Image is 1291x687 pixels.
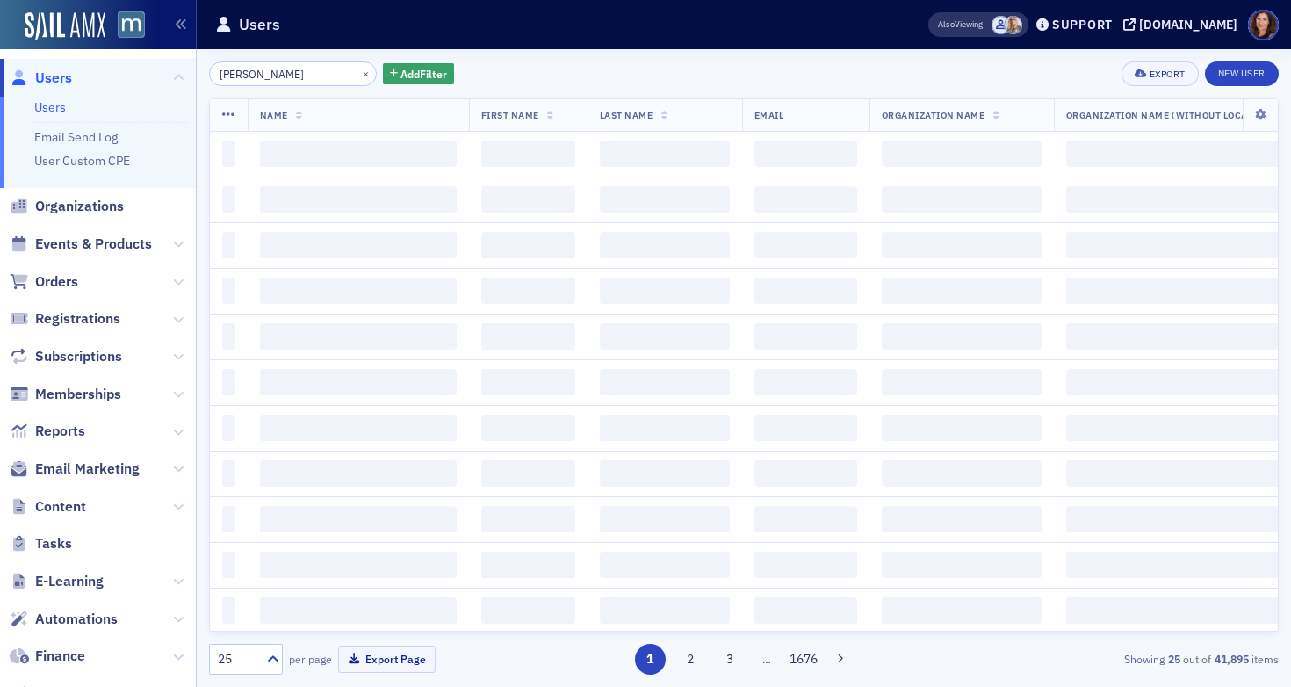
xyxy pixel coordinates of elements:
[600,141,730,167] span: ‌
[35,309,120,329] span: Registrations
[383,63,455,85] button: AddFilter
[222,141,235,167] span: ‌
[754,460,857,487] span: ‌
[481,369,575,395] span: ‌
[635,644,666,675] button: 1
[35,534,72,553] span: Tasks
[1123,18,1244,31] button: [DOMAIN_NAME]
[35,197,124,216] span: Organizations
[481,323,575,350] span: ‌
[674,644,705,675] button: 2
[1205,61,1279,86] a: New User
[218,650,256,669] div: 25
[754,651,779,667] span: …
[882,323,1042,350] span: ‌
[754,109,784,121] span: Email
[938,18,955,30] div: Also
[754,597,857,624] span: ‌
[1139,17,1237,33] div: [DOMAIN_NAME]
[754,232,857,258] span: ‌
[1066,552,1290,578] span: ‌
[1066,323,1290,350] span: ‌
[481,460,575,487] span: ‌
[105,11,145,41] a: View Homepage
[600,415,730,441] span: ‌
[118,11,145,39] img: SailAMX
[35,459,140,479] span: Email Marketing
[754,552,857,578] span: ‌
[222,369,235,395] span: ‌
[289,651,332,667] label: per page
[10,534,72,553] a: Tasks
[260,506,457,532] span: ‌
[260,597,457,624] span: ‌
[1165,651,1183,667] strong: 25
[992,16,1010,34] span: Justin Chase
[1248,10,1279,40] span: Profile
[600,597,730,624] span: ‌
[789,644,819,675] button: 1676
[754,415,857,441] span: ‌
[481,186,575,213] span: ‌
[35,69,72,88] span: Users
[35,235,152,254] span: Events & Products
[222,506,235,532] span: ‌
[222,552,235,578] span: ‌
[35,572,104,591] span: E-Learning
[481,109,539,121] span: First Name
[10,610,118,629] a: Automations
[10,235,152,254] a: Events & Products
[1066,186,1290,213] span: ‌
[260,232,457,258] span: ‌
[400,66,447,82] span: Add Filter
[882,141,1042,167] span: ‌
[1004,16,1022,34] span: Emily Trott
[882,109,985,121] span: Organization Name
[882,278,1042,304] span: ‌
[1066,597,1290,624] span: ‌
[600,506,730,532] span: ‌
[260,186,457,213] span: ‌
[882,415,1042,441] span: ‌
[754,369,857,395] span: ‌
[481,232,575,258] span: ‌
[35,647,85,666] span: Finance
[25,12,105,40] img: SailAMX
[222,278,235,304] span: ‌
[10,385,121,404] a: Memberships
[600,369,730,395] span: ‌
[1150,69,1186,79] div: Export
[10,459,140,479] a: Email Marketing
[10,309,120,329] a: Registrations
[938,18,983,31] span: Viewing
[1052,17,1113,33] div: Support
[260,460,457,487] span: ‌
[882,232,1042,258] span: ‌
[882,460,1042,487] span: ‌
[481,597,575,624] span: ‌
[358,65,374,81] button: ×
[10,572,104,591] a: E-Learning
[1066,460,1290,487] span: ‌
[10,497,86,517] a: Content
[600,109,653,121] span: Last Name
[882,506,1042,532] span: ‌
[10,69,72,88] a: Users
[882,186,1042,213] span: ‌
[222,415,235,441] span: ‌
[1066,141,1290,167] span: ‌
[338,646,436,673] button: Export Page
[260,552,457,578] span: ‌
[10,647,85,666] a: Finance
[1066,109,1275,121] span: Organization Name (Without Location)
[222,597,235,624] span: ‌
[600,232,730,258] span: ‌
[481,552,575,578] span: ‌
[35,385,121,404] span: Memberships
[260,278,457,304] span: ‌
[882,552,1042,578] span: ‌
[34,153,130,169] a: User Custom CPE
[209,61,377,86] input: Search…
[222,232,235,258] span: ‌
